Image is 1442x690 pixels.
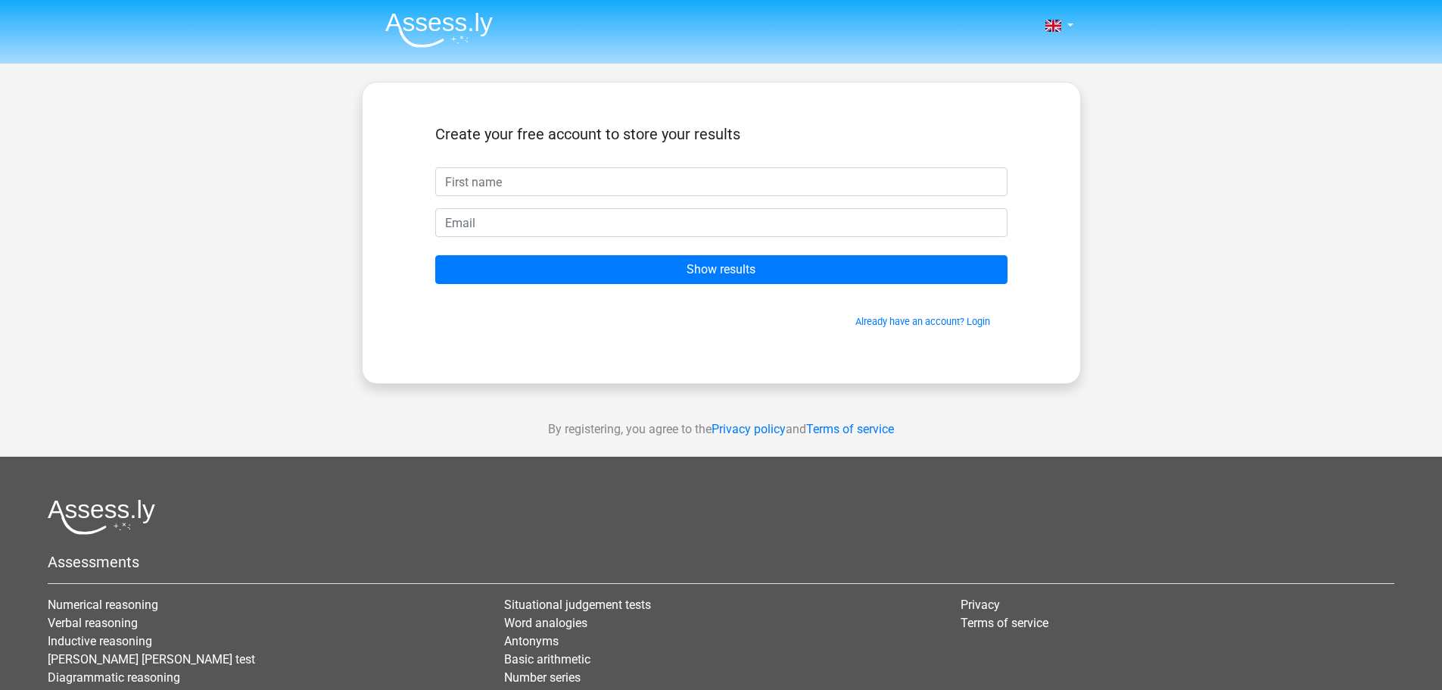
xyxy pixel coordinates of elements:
[435,208,1008,237] input: Email
[504,616,587,630] a: Word analogies
[48,652,255,667] a: [PERSON_NAME] [PERSON_NAME] test
[48,634,152,648] a: Inductive reasoning
[504,652,590,667] a: Basic arithmetic
[48,553,1394,571] h5: Assessments
[961,598,1000,612] a: Privacy
[435,255,1008,284] input: Show results
[504,670,581,685] a: Number series
[48,616,138,630] a: Verbal reasoning
[435,125,1008,143] h5: Create your free account to store your results
[435,167,1008,196] input: First name
[48,499,155,535] img: Assessly logo
[961,616,1048,630] a: Terms of service
[712,422,786,436] a: Privacy policy
[385,12,493,48] img: Assessly
[504,598,651,612] a: Situational judgement tests
[806,422,894,436] a: Terms of service
[48,670,180,685] a: Diagrammatic reasoning
[48,598,158,612] a: Numerical reasoning
[855,316,990,327] a: Already have an account? Login
[504,634,559,648] a: Antonyms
